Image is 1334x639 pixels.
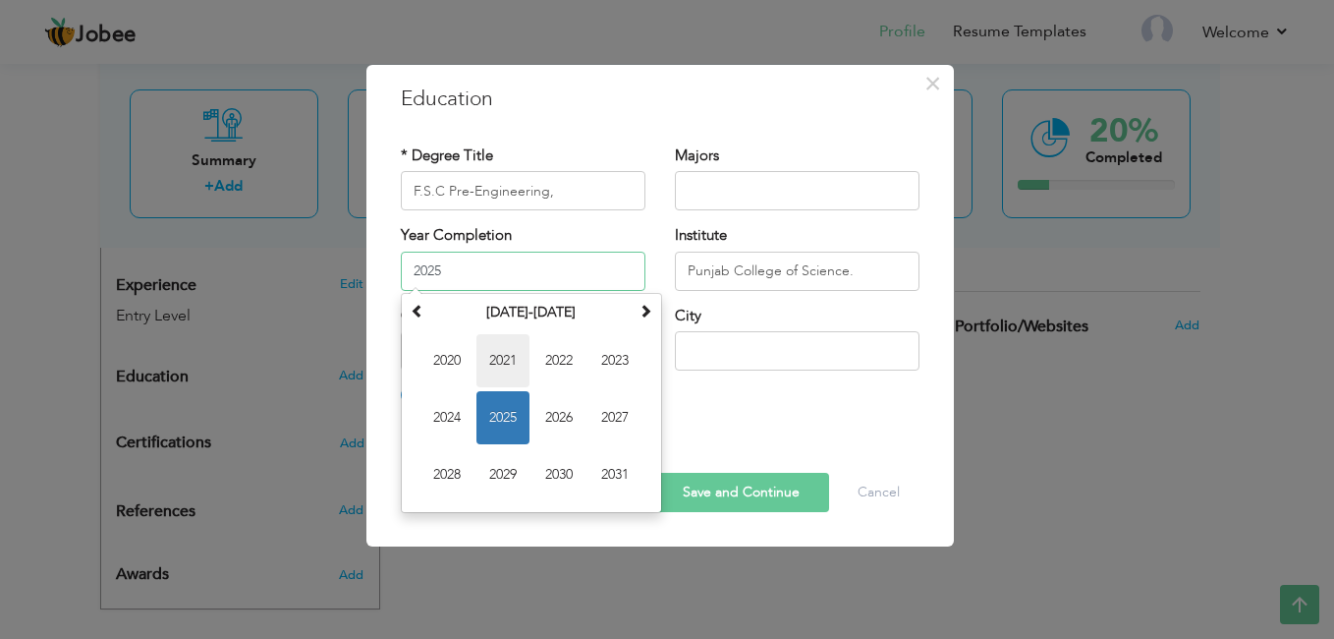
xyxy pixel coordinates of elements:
label: Majors [675,145,719,166]
span: Previous Decade [411,304,424,318]
label: Institute [675,225,727,246]
span: 2024 [420,391,473,444]
span: × [924,66,941,101]
span: 2025 [476,391,529,444]
span: 2030 [532,448,585,501]
span: 2021 [476,334,529,387]
span: 2026 [532,391,585,444]
span: 2028 [420,448,473,501]
label: * Degree Title [401,145,493,166]
button: Save and Continue [653,473,829,512]
span: Next Decade [639,304,652,318]
th: Select Decade [429,298,634,327]
button: Close [917,68,949,99]
span: 2029 [476,448,529,501]
div: Add your educational degree. [116,357,364,396]
span: 2031 [588,448,641,501]
span: 2022 [532,334,585,387]
span: 2027 [588,391,641,444]
label: Year Completion [401,225,512,246]
h3: Education [401,85,919,114]
label: City [675,306,701,326]
span: 2023 [588,334,641,387]
span: 2020 [420,334,473,387]
button: Cancel [838,473,919,512]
